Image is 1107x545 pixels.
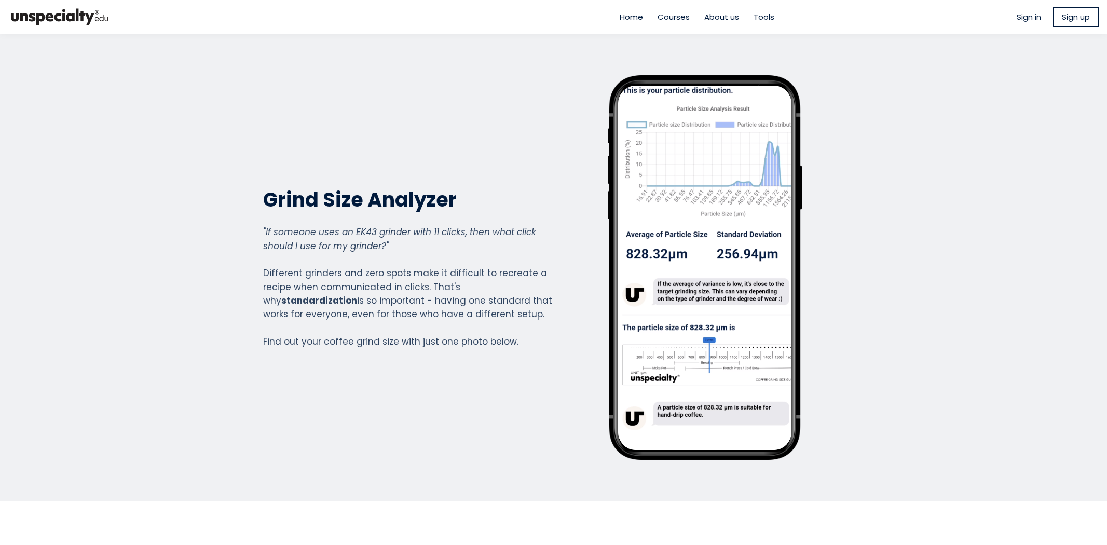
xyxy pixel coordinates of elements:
[263,187,553,212] h2: Grind Size Analyzer
[704,11,739,23] a: About us
[8,4,112,30] img: bc390a18feecddb333977e298b3a00a1.png
[1062,11,1090,23] span: Sign up
[281,294,357,307] strong: standardization
[658,11,690,23] a: Courses
[754,11,774,23] a: Tools
[620,11,643,23] a: Home
[263,225,553,348] div: Different grinders and zero spots make it difficult to recreate a recipe when communicated in cli...
[1053,7,1099,27] a: Sign up
[1017,11,1041,23] a: Sign in
[263,226,536,252] em: "If someone uses an EK43 grinder with 11 clicks, then what click should I use for my grinder?"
